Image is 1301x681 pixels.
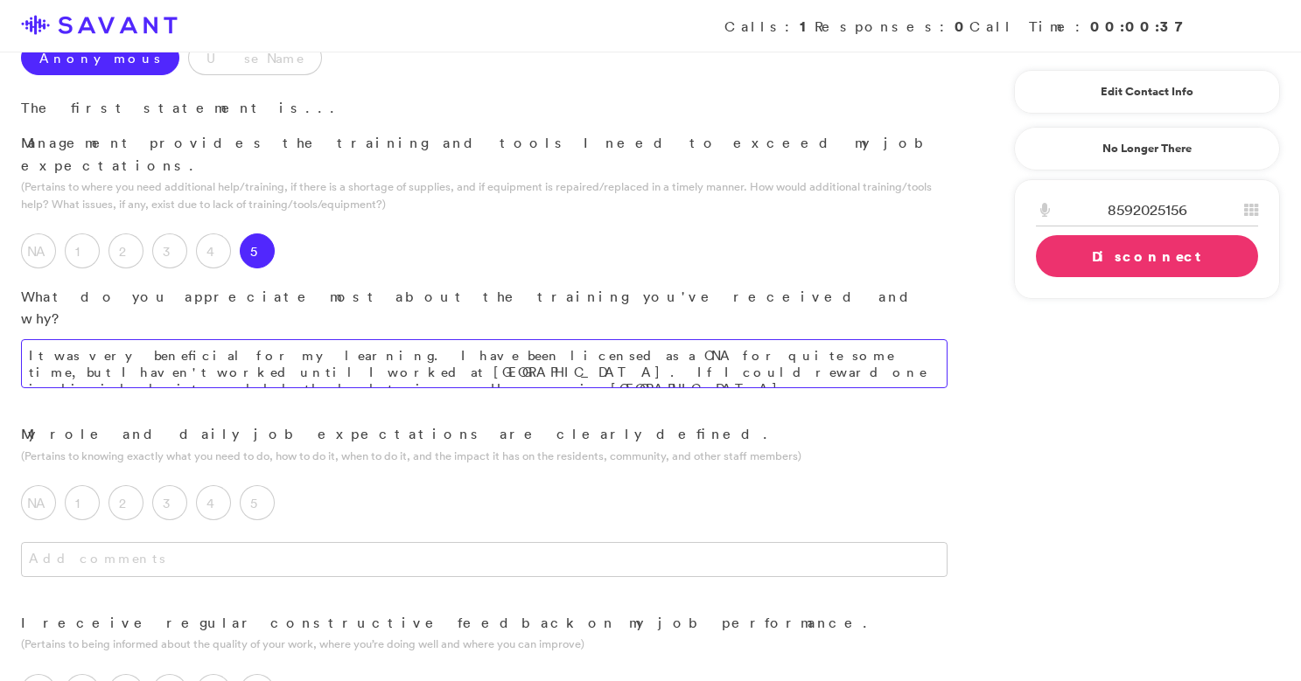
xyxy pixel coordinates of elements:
[108,485,143,520] label: 2
[1014,127,1280,170] a: No Longer There
[240,485,275,520] label: 5
[196,233,231,268] label: 4
[21,97,948,120] p: The first statement is...
[21,423,948,446] p: My role and daily job expectations are clearly defined.
[1090,17,1193,36] strong: 00:00:37
[240,233,275,268] label: 5
[800,17,815,36] strong: 1
[188,40,322,75] label: Use Name
[21,612,948,635] p: I receive regular constructive feedback on my job performance.
[21,40,179,75] label: Anonymous
[955,17,969,36] strong: 0
[21,636,948,652] p: (Pertains to being informed about the quality of your work, where you’re doing well and where you...
[21,286,948,330] p: What do you appreciate most about the training you've received and why?
[1036,78,1258,106] a: Edit Contact Info
[65,485,100,520] label: 1
[1036,235,1258,277] a: Disconnect
[21,485,56,520] label: NA
[152,485,187,520] label: 3
[152,233,187,268] label: 3
[21,178,948,212] p: (Pertains to where you need additional help/training, if there is a shortage of supplies, and if ...
[21,448,948,464] p: (Pertains to knowing exactly what you need to do, how to do it, when to do it, and the impact it ...
[196,485,231,520] label: 4
[65,233,100,268] label: 1
[21,132,948,177] p: Management provides the training and tools I need to exceed my job expectations.
[108,233,143,268] label: 2
[21,233,56,268] label: NA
